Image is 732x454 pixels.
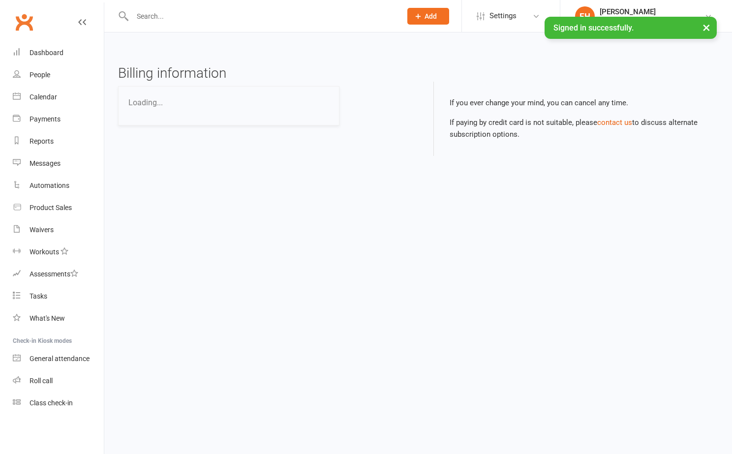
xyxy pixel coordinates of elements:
[30,115,61,123] div: Payments
[30,226,54,234] div: Waivers
[128,96,163,109] div: Loading...
[30,71,50,79] div: People
[30,292,47,300] div: Tasks
[30,314,65,322] div: What's New
[30,377,53,385] div: Roll call
[600,7,704,16] div: [PERSON_NAME]
[450,117,702,140] p: If paying by credit card is not suitable, please to discuss alternate subscription options.
[13,241,104,263] a: Workouts
[13,86,104,108] a: Calendar
[575,6,595,26] div: EH
[13,263,104,285] a: Assessments
[12,10,36,34] a: Clubworx
[13,42,104,64] a: Dashboard
[425,12,437,20] span: Add
[30,182,69,189] div: Automations
[698,17,715,38] button: ×
[30,159,61,167] div: Messages
[13,152,104,175] a: Messages
[600,16,704,25] div: Pole Fitness [GEOGRAPHIC_DATA]
[13,108,104,130] a: Payments
[30,248,59,256] div: Workouts
[13,307,104,330] a: What's New
[13,392,104,414] a: Class kiosk mode
[597,118,632,127] a: contact us
[30,49,63,57] div: Dashboard
[30,270,78,278] div: Assessments
[407,8,449,25] button: Add
[553,23,634,32] span: Signed in successfully.
[13,348,104,370] a: General attendance kiosk mode
[13,219,104,241] a: Waivers
[129,9,395,23] input: Search...
[30,399,73,407] div: Class check-in
[450,97,702,109] p: If you ever change your mind, you can cancel any time.
[118,66,411,81] h3: Billing information
[13,370,104,392] a: Roll call
[30,93,57,101] div: Calendar
[13,285,104,307] a: Tasks
[30,137,54,145] div: Reports
[489,5,517,27] span: Settings
[13,130,104,152] a: Reports
[13,197,104,219] a: Product Sales
[30,204,72,212] div: Product Sales
[13,175,104,197] a: Automations
[30,355,90,363] div: General attendance
[13,64,104,86] a: People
